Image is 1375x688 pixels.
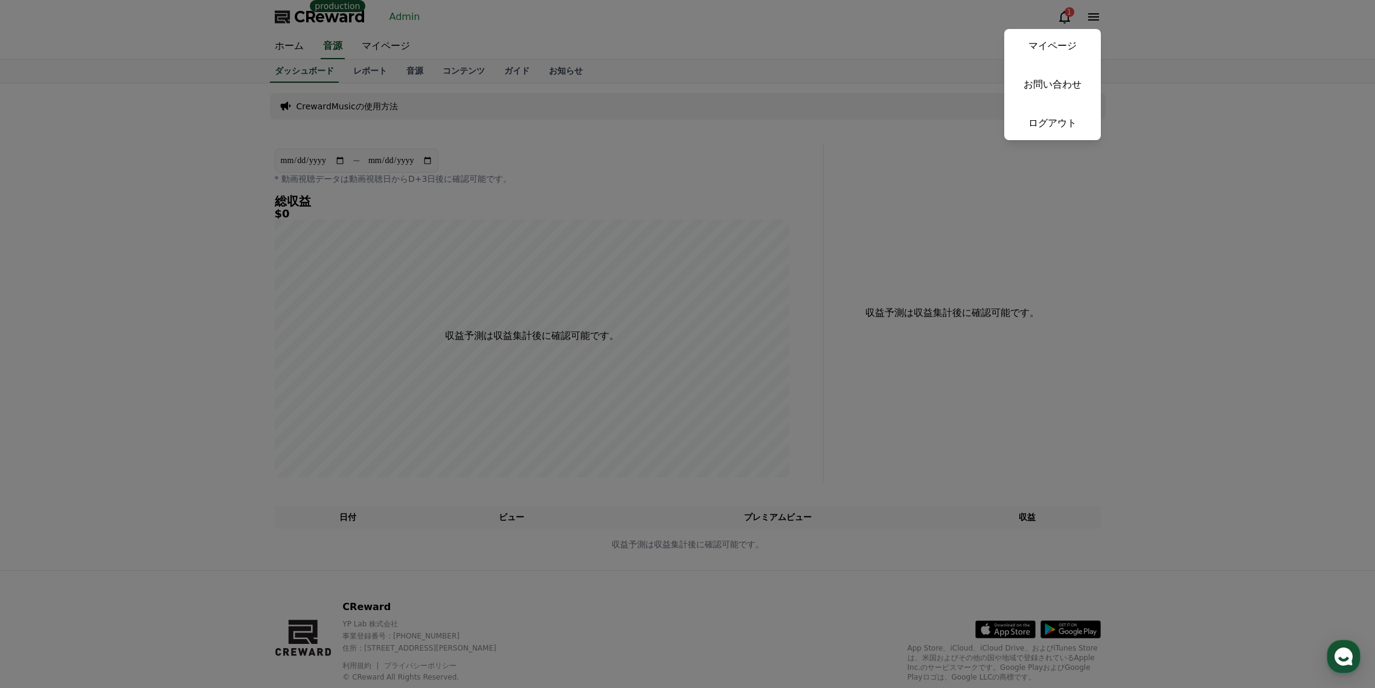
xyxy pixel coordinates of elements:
[111,402,125,411] span: 대화
[187,401,201,411] span: 설정
[1004,29,1101,63] a: マイページ
[4,383,80,413] a: 홈
[38,401,45,411] span: 홈
[1004,68,1101,101] a: お問い合わせ
[1004,29,1101,140] button: マイページ お問い合わせ ログアウト
[1004,106,1101,140] a: ログアウト
[80,383,156,413] a: 대화
[156,383,232,413] a: 설정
